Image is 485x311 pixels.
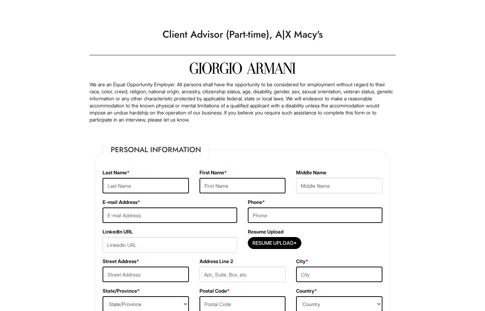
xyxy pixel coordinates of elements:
label: Address Line 2 [199,258,233,265]
label: State/Province [103,287,140,294]
label: Last Name [103,169,130,176]
label: E-mail Address [103,199,140,206]
input: LinkedIn URL [103,237,237,253]
label: LinkedIn URL [103,228,133,235]
input: E-mail Address [103,207,237,223]
label: Street Address [103,258,139,265]
input: Street Address [103,267,189,282]
label: Phone [248,199,265,206]
input: First Name [199,178,286,193]
label: First Name [199,169,227,176]
label: Resume Upload [248,228,283,235]
input: Phone [248,207,382,223]
input: Apt., Suite, Box, etc. [199,267,286,282]
p: We are an Equal Opportunity Employer. All persons shall have the opportunity to be considered for... [90,81,395,123]
label: Country [296,287,317,294]
button: Resume Upload*Resume Upload* [248,237,301,249]
label: City [296,258,308,265]
label: Postal Code [199,287,230,294]
label: Middle Name [296,169,326,176]
input: City [296,267,382,282]
img: Giorgio Armani [190,62,295,74]
legend: Personal Information [103,144,209,155]
input: Middle Name [296,178,382,193]
h1: Client Advisor (Part-time), A|X Macy's [82,21,403,48]
input: Last Name [103,178,189,193]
